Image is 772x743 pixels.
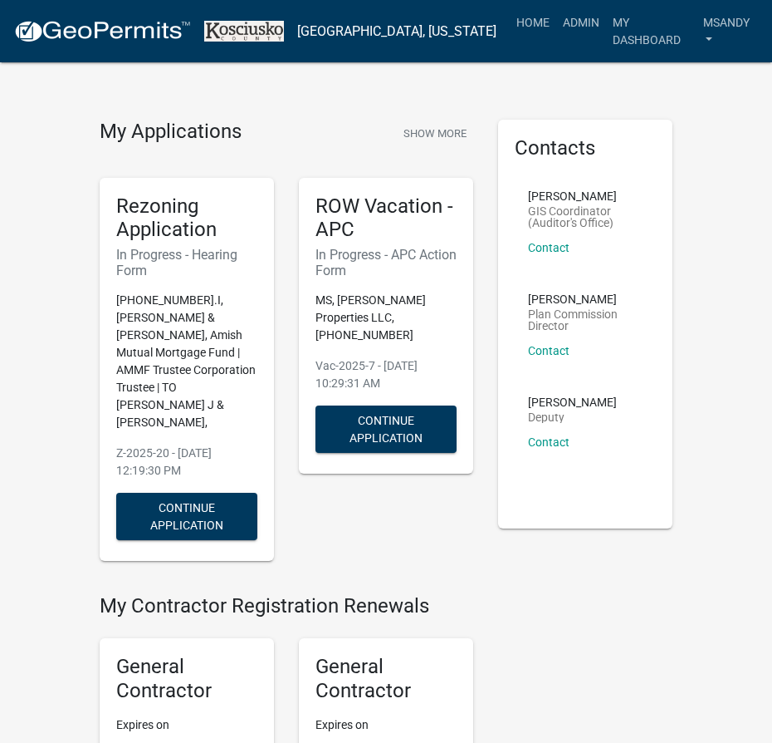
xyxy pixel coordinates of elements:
[515,136,656,160] h5: Contacts
[315,716,457,734] p: Expires on
[315,357,457,392] p: Vac-2025-7 - [DATE] 10:29:31 AM
[315,406,457,453] button: Continue Application
[116,194,257,243] h5: Rezoning Application
[606,7,696,56] a: My Dashboard
[315,194,457,243] h5: ROW Vacation - APC
[116,247,257,278] h6: In Progress - Hearing Form
[315,292,457,344] p: MS, [PERSON_NAME] Properties LLC, [PHONE_NUMBER]
[116,493,257,540] button: Continue Application
[315,247,457,278] h6: In Progress - APC Action Form
[528,241,569,254] a: Contact
[297,17,496,46] a: [GEOGRAPHIC_DATA], [US_STATE]
[528,293,643,305] p: [PERSON_NAME]
[528,190,643,202] p: [PERSON_NAME]
[528,205,643,229] p: GIS Coordinator (Auditor's Office)
[116,292,257,431] p: [PHONE_NUMBER].I, [PERSON_NAME] & [PERSON_NAME], Amish Mutual Mortgage Fund | AMMF Trustee Corpor...
[528,435,569,449] a: Contact
[528,308,643,332] p: Plan Commission Director
[528,396,617,408] p: [PERSON_NAME]
[528,411,617,423] p: Deputy
[204,21,284,42] img: Kosciusko County, Indiana
[116,655,257,703] h5: General Contractor
[528,344,569,357] a: Contact
[696,7,759,56] a: msandy
[100,594,473,618] h4: My Contractor Registration Renewals
[116,716,257,734] p: Expires on
[100,120,242,145] h4: My Applications
[510,7,556,38] a: Home
[556,7,606,38] a: Admin
[397,120,473,147] button: Show More
[315,655,457,703] h5: General Contractor
[116,445,257,480] p: Z-2025-20 - [DATE] 12:19:30 PM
